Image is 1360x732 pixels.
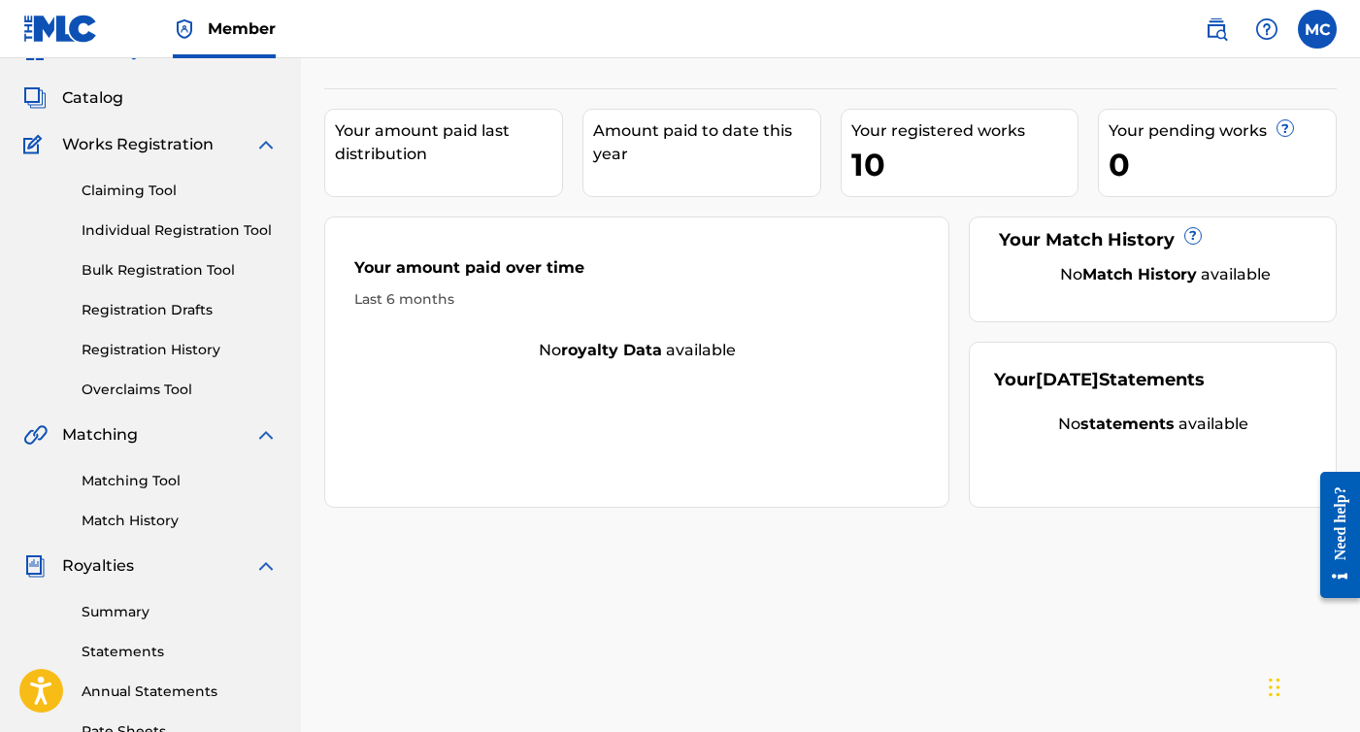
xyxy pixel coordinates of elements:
[23,86,123,110] a: CatalogCatalog
[254,554,278,578] img: expand
[335,119,562,166] div: Your amount paid last distribution
[1306,452,1360,618] iframe: Resource Center
[82,380,278,400] a: Overclaims Tool
[1298,10,1337,49] div: User Menu
[354,256,919,289] div: Your amount paid over time
[23,133,49,156] img: Works Registration
[62,133,214,156] span: Works Registration
[1185,228,1201,244] span: ?
[82,682,278,702] a: Annual Statements
[254,133,278,156] img: expand
[62,423,138,447] span: Matching
[1197,10,1236,49] a: Public Search
[62,86,123,110] span: Catalog
[1082,265,1197,283] strong: Match History
[1080,415,1175,433] strong: statements
[994,413,1311,436] div: No available
[82,300,278,320] a: Registration Drafts
[82,340,278,360] a: Registration History
[1205,17,1228,41] img: search
[1109,119,1336,143] div: Your pending works
[593,119,820,166] div: Amount paid to date this year
[23,86,47,110] img: Catalog
[82,642,278,662] a: Statements
[1247,10,1286,49] div: Help
[82,471,278,491] a: Matching Tool
[561,341,662,359] strong: royalty data
[82,181,278,201] a: Claiming Tool
[82,220,278,241] a: Individual Registration Tool
[994,227,1311,253] div: Your Match History
[173,17,196,41] img: Top Rightsholder
[1269,658,1280,716] div: Drag
[23,15,98,43] img: MLC Logo
[1036,369,1099,390] span: [DATE]
[254,423,278,447] img: expand
[82,602,278,622] a: Summary
[1018,263,1311,286] div: No available
[23,40,141,63] a: SummarySummary
[851,119,1078,143] div: Your registered works
[851,143,1078,186] div: 10
[1277,120,1293,136] span: ?
[1255,17,1278,41] img: help
[23,554,47,578] img: Royalties
[23,423,48,447] img: Matching
[994,367,1205,393] div: Your Statements
[82,260,278,281] a: Bulk Registration Tool
[1109,143,1336,186] div: 0
[1263,639,1360,732] iframe: Chat Widget
[62,554,134,578] span: Royalties
[208,17,276,40] span: Member
[325,339,948,362] div: No available
[82,511,278,531] a: Match History
[354,289,919,310] div: Last 6 months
